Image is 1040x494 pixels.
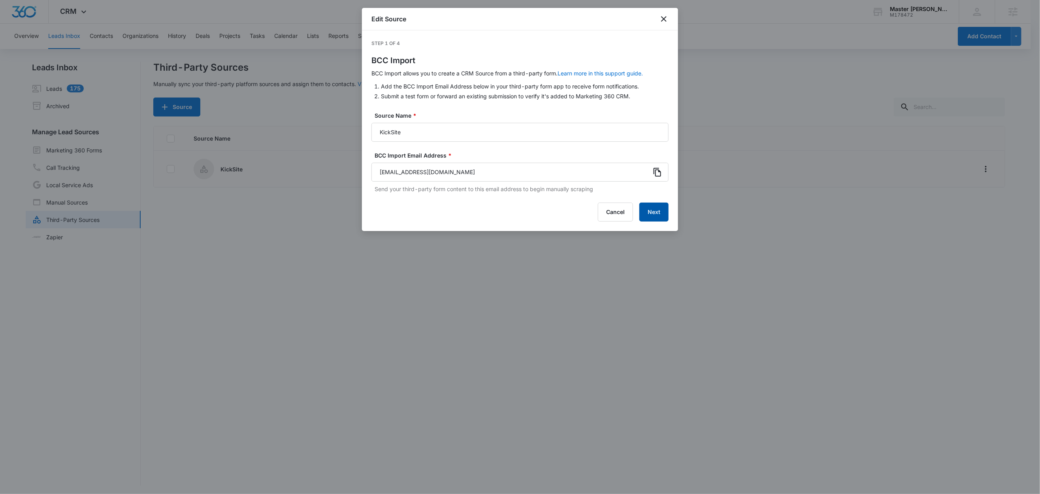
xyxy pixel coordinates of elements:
[375,185,669,193] p: Send your third-party form content to this email address to begin manually scraping
[375,111,672,120] label: Source Name
[371,123,669,142] input: Source Name
[659,14,669,24] button: close
[381,82,669,90] li: Add the BCC Import Email Address below in your third-party form app to receive form notifications.
[371,40,669,47] h6: Step 1 of 4
[371,56,669,64] h2: BCC Import
[381,92,669,100] li: Submit a test form or forward an existing submission to verify it's added to Marketing 360 CRM.
[598,203,633,222] button: Cancel
[371,14,406,24] h1: Edit Source
[371,69,669,77] p: BCC Import allows you to create a CRM Source from a third-party form.
[375,151,672,160] label: BCC Import Email Address
[639,203,669,222] button: Next
[558,70,643,77] a: Learn more in this support guide.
